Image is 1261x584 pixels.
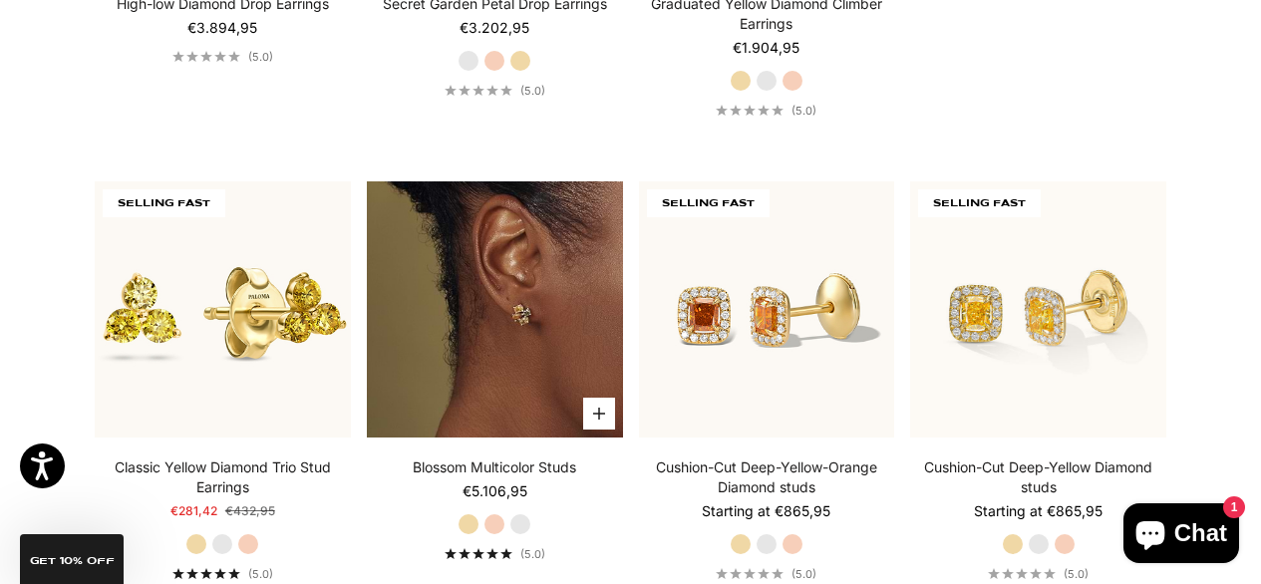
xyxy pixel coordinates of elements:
span: GET 10% Off [30,556,115,566]
img: #YellowGold [910,181,1166,438]
span: (5.0) [248,50,273,64]
a: 5.0 out of 5.0 stars(5.0) [172,50,273,64]
img: #YellowGold [95,181,351,438]
compare-at-price: €432,95 [225,501,275,521]
div: GET 10% Off [20,534,124,584]
a: 5.0 out of 5.0 stars(5.0) [445,547,545,561]
sale-price: €1.904,95 [733,38,799,58]
a: Cushion-Cut Deep-Yellow-Orange Diamond studs [639,457,895,497]
sale-price: €3.202,95 [460,18,529,38]
a: Cushion-Cut Deep-Yellow Diamond studs [910,457,1166,497]
span: (5.0) [791,567,816,581]
img: #YellowGold #RoseGold #WhiteGold [367,181,623,438]
span: (5.0) [248,567,273,581]
span: SELLING FAST [103,189,225,217]
sale-price: €5.106,95 [463,481,527,501]
span: (5.0) [520,547,545,561]
div: 5.0 out of 5.0 stars [172,568,240,579]
a: 5.0 out of 5.0 stars(5.0) [988,567,1089,581]
sale-price: €281,42 [170,501,217,521]
span: SELLING FAST [918,189,1041,217]
a: 5.0 out of 5.0 stars(5.0) [716,104,816,118]
div: 5.0 out of 5.0 stars [445,548,512,559]
div: 5.0 out of 5.0 stars [716,105,784,116]
span: (5.0) [791,104,816,118]
sale-price: €3.894,95 [187,18,257,38]
div: 5.0 out of 5.0 stars [445,85,512,96]
div: 5.0 out of 5.0 stars [988,568,1056,579]
a: Classic Yellow Diamond Trio Stud Earrings [95,457,351,497]
a: 5.0 out of 5.0 stars(5.0) [716,567,816,581]
span: (5.0) [1064,567,1089,581]
div: 5.0 out of 5.0 stars [172,51,240,62]
sale-price: Starting at €865,95 [974,501,1103,521]
a: 5.0 out of 5.0 stars(5.0) [445,84,545,98]
div: 5.0 out of 5.0 stars [716,568,784,579]
img: #YellowGold [639,181,895,438]
inbox-online-store-chat: Shopify online store chat [1117,503,1245,568]
a: 5.0 out of 5.0 stars(5.0) [172,567,273,581]
a: Blossom Multicolor Studs [413,457,576,477]
span: SELLING FAST [647,189,770,217]
sale-price: Starting at €865,95 [702,501,830,521]
span: (5.0) [520,84,545,98]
